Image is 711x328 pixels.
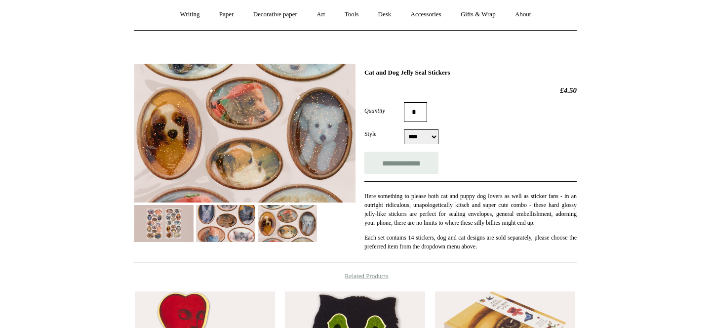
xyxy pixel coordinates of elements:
label: Quantity [364,106,404,115]
a: Art [308,1,334,28]
a: Tools [336,1,368,28]
p: Each set contains 14 stickers, dog and cat designs are sold separately, please choose the preferr... [364,233,577,251]
img: Cat and Dog Jelly Seal Stickers [134,64,355,203]
a: Writing [171,1,209,28]
h1: Cat and Dog Jelly Seal Stickers [364,69,577,77]
img: Cat and Dog Jelly Seal Stickers [196,205,255,242]
h2: £4.50 [364,86,577,95]
img: Cat and Dog Jelly Seal Stickers [258,205,317,242]
a: Paper [210,1,243,28]
label: Style [364,129,404,138]
a: Gifts & Wrap [452,1,505,28]
a: Decorative paper [244,1,306,28]
a: About [506,1,540,28]
h4: Related Products [109,272,602,280]
img: Cat and Dog Jelly Seal Stickers [134,205,194,242]
a: Accessories [402,1,450,28]
p: Here something to please both cat and puppy dog lovers as well as sticker fans - in an outright r... [364,192,577,227]
a: Desk [369,1,400,28]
